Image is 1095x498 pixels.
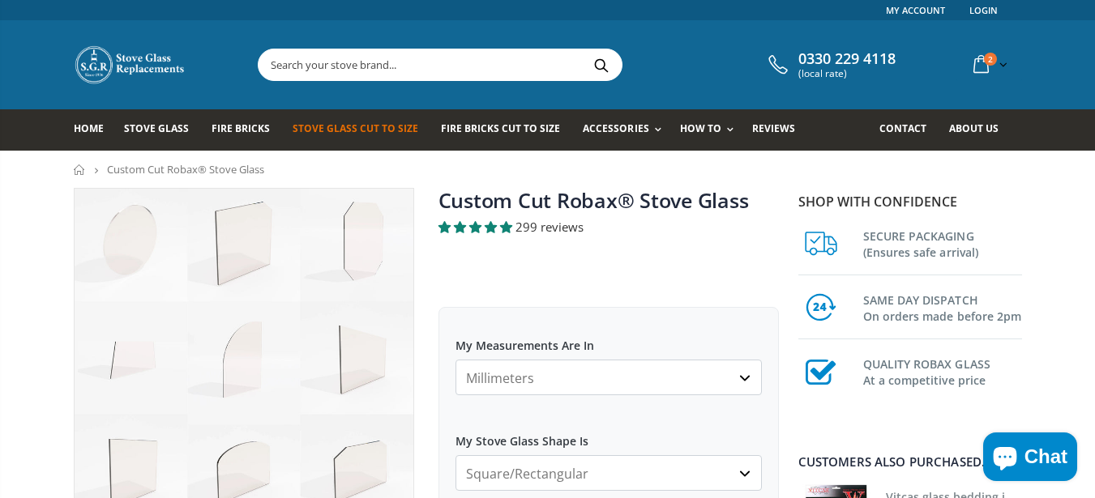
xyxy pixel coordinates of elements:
a: Accessories [583,109,669,151]
p: Shop with confidence [798,192,1022,211]
a: Fire Bricks Cut To Size [441,109,572,151]
span: Contact [879,121,926,135]
span: Accessories [583,121,648,135]
a: 2 [967,49,1011,80]
a: Fire Bricks [212,109,282,151]
a: Stove Glass [124,109,201,151]
h3: SECURE PACKAGING (Ensures safe arrival) [863,225,1022,261]
a: Home [74,109,116,151]
span: Reviews [752,121,795,135]
span: 4.94 stars [438,219,515,235]
span: Fire Bricks Cut To Size [441,121,560,135]
a: 0330 229 4118 (local rate) [764,50,896,79]
label: My Measurements Are In [456,324,762,353]
span: How To [680,121,721,135]
button: Search [584,49,620,80]
span: Home [74,121,104,135]
span: (local rate) [798,68,896,79]
span: Fire Bricks [212,121,270,135]
label: My Stove Glass Shape Is [456,419,762,449]
span: Stove Glass Cut To Size [293,121,418,135]
a: Custom Cut Robax® Stove Glass [438,186,749,214]
a: Home [74,164,86,175]
a: About us [949,109,1011,151]
span: About us [949,121,999,135]
a: Contact [879,109,939,151]
h3: SAME DAY DISPATCH On orders made before 2pm [863,289,1022,325]
span: 2 [984,53,997,66]
a: Stove Glass Cut To Size [293,109,430,151]
span: 299 reviews [515,219,584,235]
input: Search your stove brand... [259,49,803,80]
span: Custom Cut Robax® Stove Glass [107,162,264,177]
div: Customers also purchased... [798,456,1022,468]
a: How To [680,109,742,151]
span: 0330 229 4118 [798,50,896,68]
h3: QUALITY ROBAX GLASS At a competitive price [863,353,1022,389]
img: Stove Glass Replacement [74,45,187,85]
inbox-online-store-chat: Shopify online store chat [978,432,1082,485]
span: Stove Glass [124,121,189,135]
a: Reviews [752,109,807,151]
